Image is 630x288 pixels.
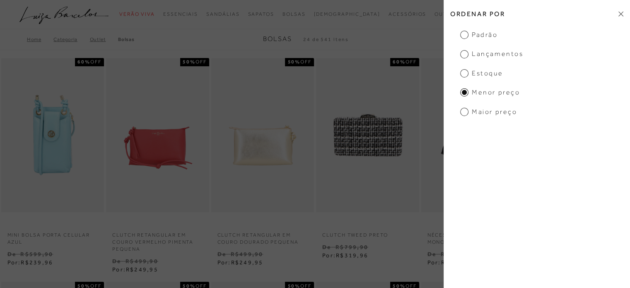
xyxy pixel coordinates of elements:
span: R$319,96 [336,252,368,259]
span: Estoque [460,69,503,78]
span: R$349,95 [441,259,473,266]
span: Outlet [434,11,458,17]
strong: 60% [393,59,406,65]
strong: 60% [77,59,90,65]
a: CLUTCH TWEED PRETO CLUTCH TWEED PRETO [317,59,418,211]
a: categoryNavScreenReaderText [389,7,426,22]
span: OFF [300,59,311,65]
strong: 50% [287,59,300,65]
span: Verão Viva [119,11,155,17]
small: De [322,244,331,250]
span: OFF [196,59,207,65]
a: CLUTCH RETANGULAR EM COURO DOURADO PEQUENA CLUTCH RETANGULAR EM COURO DOURADO PEQUENA [212,59,314,211]
span: R$249,95 [126,266,158,273]
span: R$249,95 [231,259,263,266]
span: OFF [90,59,101,65]
small: R$799,90 [336,244,368,250]
small: De [217,251,226,257]
span: Por: [322,252,368,259]
a: Outlet [90,36,118,42]
small: R$599,90 [20,251,53,257]
a: categoryNavScreenReaderText [282,7,306,22]
img: CLUTCH TWEED PRETO [317,59,418,211]
small: R$499,90 [126,258,158,264]
a: categoryNavScreenReaderText [119,7,155,22]
a: CLUTCH TWEED PRETO [316,227,419,239]
span: Por: [112,266,158,273]
small: De [427,251,436,257]
a: NÉCESSAIRE MÉDIA EM MONOGRAMA PRETO NÉCESSAIRE MÉDIA EM MONOGRAMA PRETO [422,59,524,211]
a: NÉCESSAIRE MÉDIA EM MONOGRAMA PRETO [421,227,524,246]
span: Sapatos [248,11,274,17]
span: Lançamentos [460,49,523,58]
span: OFF [406,59,417,65]
span: [DEMOGRAPHIC_DATA] [314,11,380,17]
a: Home [27,36,53,42]
a: Bolsas [118,36,134,42]
img: NÉCESSAIRE MÉDIA EM MONOGRAMA PRETO [422,59,524,211]
span: Por: [217,259,263,266]
span: Por: [427,259,473,266]
a: categoryNavScreenReaderText [434,7,458,22]
img: CLUTCH RETANGULAR EM COURO DOURADO PEQUENA [212,59,314,211]
span: Maior preço [460,107,517,116]
a: CLUTCH RETANGULAR EM COURO DOURADO PEQUENA [211,227,314,246]
a: MINI BOLSA PORTA CELULAR AZUL MINI BOLSA PORTA CELULAR AZUL [2,59,104,211]
a: CLUTCH RETANGULAR EM COURO VERMELHO PIMENTA PEQUENA [106,227,209,252]
small: De [7,251,16,257]
span: R$239,96 [21,259,53,266]
small: R$699,90 [440,251,473,257]
span: Menor preço [460,88,520,97]
span: Bolsas [263,35,292,43]
span: Sandálias [206,11,239,17]
a: Categoria [53,36,89,42]
span: Acessórios [389,11,426,17]
img: MINI BOLSA PORTA CELULAR AZUL [2,59,104,211]
a: categoryNavScreenReaderText [206,7,239,22]
small: De [112,258,121,264]
a: categoryNavScreenReaderText [163,7,198,22]
span: Por: [7,259,53,266]
a: MINI BOLSA PORTA CELULAR AZUL [1,227,104,246]
strong: 50% [183,59,196,65]
span: Padrão [460,30,497,39]
span: Essenciais [163,11,198,17]
span: Bolsas [282,11,306,17]
a: noSubCategoriesText [314,7,380,22]
a: CLUTCH RETANGULAR EM COURO VERMELHO PIMENTA PEQUENA CLUTCH RETANGULAR EM COURO VERMELHO PIMENTA P... [107,59,208,211]
img: CLUTCH RETANGULAR EM COURO VERMELHO PIMENTA PEQUENA [107,59,208,211]
h2: Ordenar por [444,4,630,24]
small: R$499,90 [230,251,263,257]
a: categoryNavScreenReaderText [248,7,274,22]
span: 24 de 541 itens [303,36,349,42]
